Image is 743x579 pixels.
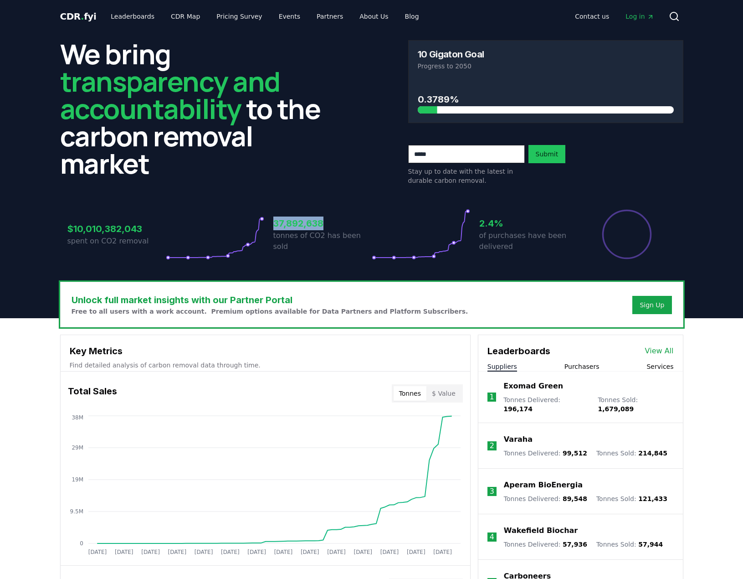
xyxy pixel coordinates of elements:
[80,540,83,547] tspan: 0
[504,449,587,458] p: Tonnes Delivered :
[640,300,664,310] a: Sign Up
[209,8,269,25] a: Pricing Survey
[81,11,84,22] span: .
[72,445,83,451] tspan: 29M
[418,93,674,106] h3: 0.3789%
[394,386,426,401] button: Tonnes
[398,8,426,25] a: Blog
[354,549,372,555] tspan: [DATE]
[638,495,667,502] span: 121,433
[67,222,166,236] h3: $10,010,382,043
[309,8,350,25] a: Partners
[601,209,652,260] div: Percentage of sales delivered
[487,344,550,358] h3: Leaderboards
[479,217,578,230] h3: 2.4%
[503,405,533,413] span: 196,174
[114,549,133,555] tspan: [DATE]
[72,293,468,307] h3: Unlock full market insights with our Partner Portal
[72,414,83,421] tspan: 38M
[352,8,395,25] a: About Us
[141,549,160,555] tspan: [DATE]
[503,381,563,392] a: Exomad Green
[504,525,578,536] a: Wakefield Biochar
[490,532,494,543] p: 4
[103,8,162,25] a: Leaderboards
[504,494,587,503] p: Tonnes Delivered :
[247,549,266,555] tspan: [DATE]
[60,62,280,127] span: transparency and accountability
[408,167,525,185] p: Stay up to date with the latest in durable carbon removal.
[625,12,654,21] span: Log in
[274,549,292,555] tspan: [DATE]
[563,450,587,457] span: 99,512
[273,217,372,230] h3: 37,892,638
[164,8,207,25] a: CDR Map
[504,480,583,491] a: Aperam BioEnergia
[300,549,319,555] tspan: [DATE]
[490,486,494,497] p: 3
[568,8,616,25] a: Contact us
[596,540,663,549] p: Tonnes Sold :
[528,145,566,163] button: Submit
[70,361,461,370] p: Find detailed analysis of carbon removal data through time.
[504,540,587,549] p: Tonnes Delivered :
[70,344,461,358] h3: Key Metrics
[638,541,663,548] span: 57,944
[503,395,589,414] p: Tonnes Delivered :
[70,508,83,515] tspan: 9.5M
[60,40,335,177] h2: We bring to the carbon removal market
[426,386,461,401] button: $ Value
[618,8,661,25] a: Log in
[273,230,372,252] p: tonnes of CO2 has been sold
[564,362,600,371] button: Purchasers
[60,10,97,23] a: CDR.fyi
[563,495,587,502] span: 89,548
[638,450,667,457] span: 214,845
[489,392,494,403] p: 1
[60,11,97,22] span: CDR fyi
[221,549,240,555] tspan: [DATE]
[272,8,307,25] a: Events
[418,62,674,71] p: Progress to 2050
[433,549,452,555] tspan: [DATE]
[596,449,667,458] p: Tonnes Sold :
[646,362,673,371] button: Services
[88,549,107,555] tspan: [DATE]
[67,236,166,247] p: spent on CO2 removal
[568,8,661,25] nav: Main
[479,230,578,252] p: of purchases have been delivered
[168,549,186,555] tspan: [DATE]
[103,8,426,25] nav: Main
[194,549,213,555] tspan: [DATE]
[598,395,673,414] p: Tonnes Sold :
[596,494,667,503] p: Tonnes Sold :
[632,296,671,314] button: Sign Up
[68,384,117,403] h3: Total Sales
[504,434,533,445] a: Varaha
[72,476,83,483] tspan: 19M
[380,549,399,555] tspan: [DATE]
[407,549,425,555] tspan: [DATE]
[72,307,468,316] p: Free to all users with a work account. Premium options available for Data Partners and Platform S...
[327,549,346,555] tspan: [DATE]
[487,362,517,371] button: Suppliers
[645,346,674,357] a: View All
[598,405,634,413] span: 1,679,089
[490,440,494,451] p: 2
[563,541,587,548] span: 57,936
[418,50,484,59] h3: 10 Gigaton Goal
